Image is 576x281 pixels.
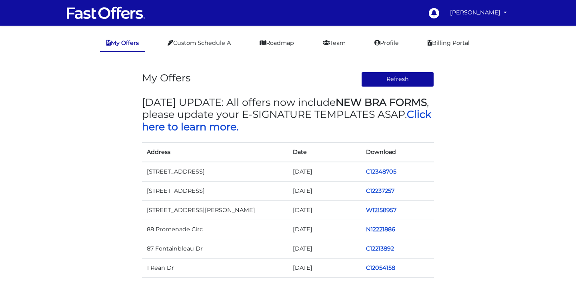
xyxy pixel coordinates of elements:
[366,264,395,271] a: C12054158
[288,142,361,162] th: Date
[366,187,394,194] a: C12237257
[366,245,394,252] a: C12213892
[366,206,396,214] a: W12158957
[142,181,288,200] td: [STREET_ADDRESS]
[142,239,288,258] td: 87 Fontainbleau Dr
[253,35,300,51] a: Roadmap
[361,142,434,162] th: Download
[288,259,361,278] td: [DATE]
[288,162,361,182] td: [DATE]
[288,220,361,239] td: [DATE]
[368,35,405,51] a: Profile
[142,162,288,182] td: [STREET_ADDRESS]
[142,220,288,239] td: 88 Promenade Circ
[142,200,288,220] td: [STREET_ADDRESS][PERSON_NAME]
[361,72,434,87] button: Refresh
[142,96,434,133] h3: [DATE] UPDATE: All offers now include , please update your E-SIGNATURE TEMPLATES ASAP.
[336,96,427,108] strong: NEW BRA FORMS
[142,108,431,132] a: Click here to learn more.
[421,35,476,51] a: Billing Portal
[161,35,237,51] a: Custom Schedule A
[100,35,145,52] a: My Offers
[142,72,190,84] h3: My Offers
[288,239,361,258] td: [DATE]
[142,259,288,278] td: 1 Rean Dr
[288,181,361,200] td: [DATE]
[316,35,352,51] a: Team
[366,168,396,175] a: C12348705
[366,226,395,233] a: N12221886
[447,5,510,20] a: [PERSON_NAME]
[288,200,361,220] td: [DATE]
[142,142,288,162] th: Address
